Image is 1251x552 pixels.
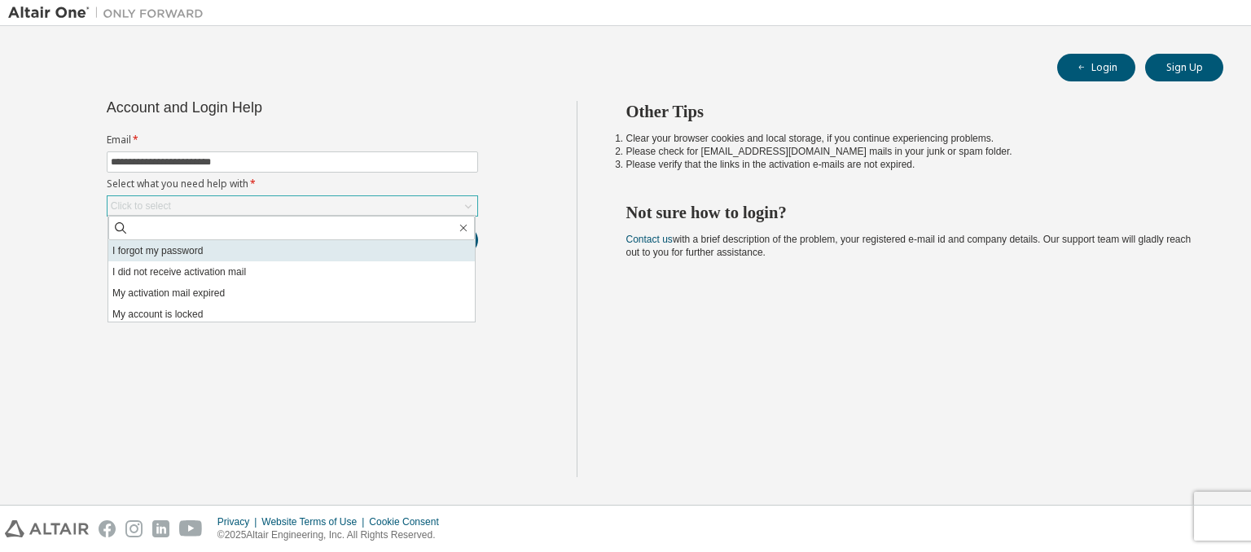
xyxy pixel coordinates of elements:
img: altair_logo.svg [5,520,89,537]
div: Cookie Consent [369,515,448,528]
li: Please verify that the links in the activation e-mails are not expired. [626,158,1195,171]
p: © 2025 Altair Engineering, Inc. All Rights Reserved. [217,528,449,542]
button: Sign Up [1145,54,1223,81]
span: with a brief description of the problem, your registered e-mail id and company details. Our suppo... [626,234,1192,258]
h2: Not sure how to login? [626,202,1195,223]
div: Click to select [108,196,477,216]
img: youtube.svg [179,520,203,537]
div: Click to select [111,199,171,212]
div: Privacy [217,515,261,528]
li: I forgot my password [108,240,475,261]
li: Clear your browser cookies and local storage, if you continue experiencing problems. [626,132,1195,145]
div: Website Terms of Use [261,515,369,528]
h2: Other Tips [626,101,1195,122]
img: linkedin.svg [152,520,169,537]
img: instagram.svg [125,520,143,537]
div: Account and Login Help [107,101,404,114]
li: Please check for [EMAIL_ADDRESS][DOMAIN_NAME] mails in your junk or spam folder. [626,145,1195,158]
a: Contact us [626,234,673,245]
label: Select what you need help with [107,177,478,191]
button: Login [1057,54,1135,81]
label: Email [107,134,478,147]
img: Altair One [8,5,212,21]
img: facebook.svg [99,520,116,537]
